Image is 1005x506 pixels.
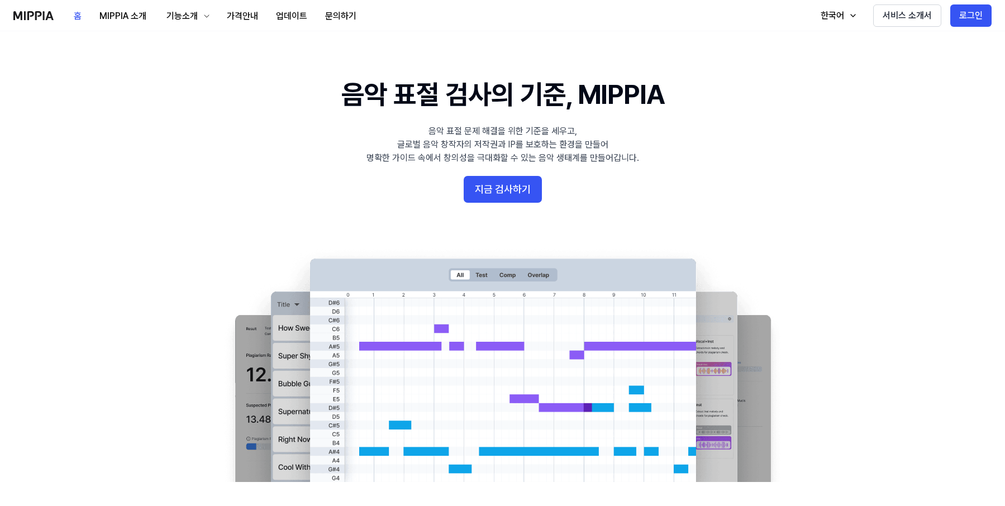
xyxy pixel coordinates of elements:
div: 음악 표절 문제 해결을 위한 기준을 세우고, 글로벌 음악 창작자의 저작권과 IP를 보호하는 환경을 만들어 명확한 가이드 속에서 창의성을 극대화할 수 있는 음악 생태계를 만들어... [366,125,639,165]
a: 홈 [65,1,91,31]
button: 기능소개 [155,5,218,27]
button: 지금 검사하기 [464,176,542,203]
img: logo [13,11,54,20]
button: 가격안내 [218,5,267,27]
button: 업데이트 [267,5,316,27]
img: main Image [212,247,793,482]
button: 로그인 [950,4,992,27]
div: 한국어 [818,9,846,22]
button: 문의하기 [316,5,365,27]
button: 서비스 소개서 [873,4,941,27]
a: 업데이트 [267,1,316,31]
button: 한국어 [809,4,864,27]
h1: 음악 표절 검사의 기준, MIPPIA [341,76,664,113]
button: MIPPIA 소개 [91,5,155,27]
button: 홈 [65,5,91,27]
div: 기능소개 [164,9,200,23]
